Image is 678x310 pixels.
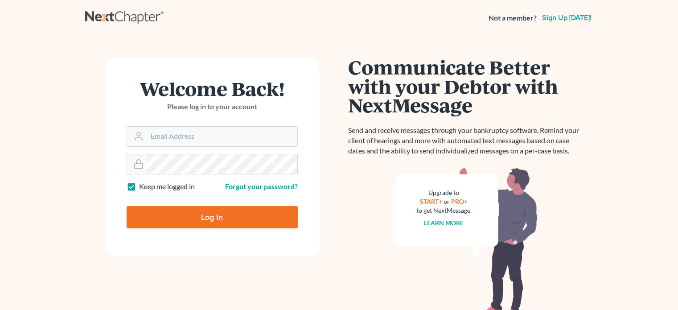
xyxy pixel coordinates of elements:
a: Learn more [424,219,464,227]
span: or [444,198,450,205]
p: Send and receive messages through your bankruptcy software. Remind your client of hearings and mo... [348,125,584,156]
a: PRO+ [451,198,468,205]
a: Forgot your password? [225,182,298,190]
div: to get NextMessage. [416,206,472,215]
label: Keep me logged in [139,182,195,192]
strong: Not a member? [489,13,537,23]
a: START+ [420,198,442,205]
div: Upgrade to [416,188,472,197]
h1: Welcome Back! [127,79,298,98]
h1: Communicate Better with your Debtor with NextMessage [348,58,584,115]
input: Log In [127,206,298,228]
a: Sign up [DATE]! [540,14,593,21]
input: Email Address [147,127,297,146]
p: Please log in to your account [127,102,298,112]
